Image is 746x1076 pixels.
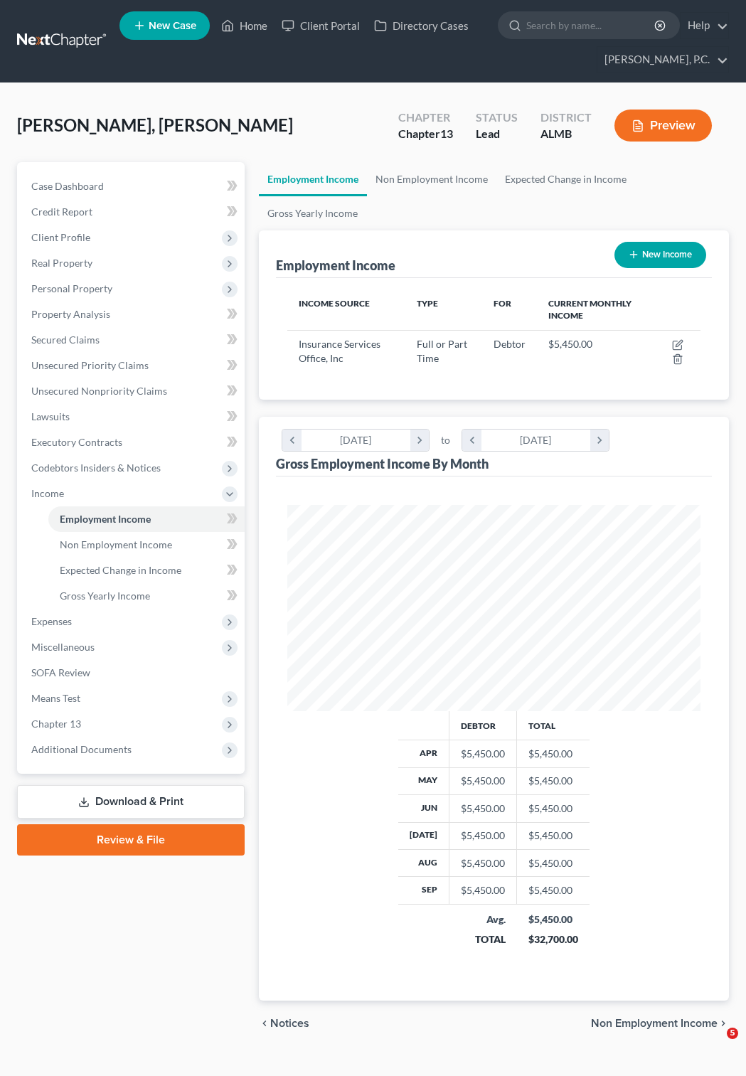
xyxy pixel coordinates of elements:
div: District [540,110,592,126]
span: Personal Property [31,282,112,294]
span: Type [417,298,438,309]
a: Executory Contracts [20,430,245,455]
div: Chapter [398,126,453,142]
a: Secured Claims [20,327,245,353]
th: Debtor [449,711,517,740]
i: chevron_left [282,430,302,451]
div: $5,450.00 [461,856,505,870]
a: Unsecured Priority Claims [20,353,245,378]
span: Case Dashboard [31,180,104,192]
div: Lead [476,126,518,142]
span: Employment Income [60,513,151,525]
span: 5 [727,1028,738,1039]
button: New Income [614,242,706,268]
div: $5,450.00 [461,801,505,816]
span: For [494,298,511,309]
i: chevron_right [590,430,609,451]
a: Gross Yearly Income [48,583,245,609]
iframe: Intercom live chat [698,1028,732,1062]
span: Insurance Services Office, Inc [299,338,380,364]
a: Gross Yearly Income [259,196,366,230]
span: [PERSON_NAME], [PERSON_NAME] [17,114,293,135]
span: Lawsuits [31,410,70,422]
div: Gross Employment Income By Month [276,455,489,472]
span: Current Monthly Income [548,298,632,321]
button: chevron_left Notices [259,1018,309,1029]
span: Full or Part Time [417,338,467,364]
span: New Case [149,21,196,31]
a: Non Employment Income [48,532,245,558]
i: chevron_left [259,1018,270,1029]
span: Codebtors Insiders & Notices [31,462,161,474]
span: Unsecured Priority Claims [31,359,149,371]
button: Preview [614,110,712,142]
a: Property Analysis [20,302,245,327]
span: Credit Report [31,206,92,218]
a: Directory Cases [367,13,476,38]
span: Gross Yearly Income [60,590,150,602]
span: Expenses [31,615,72,627]
th: May [398,767,449,794]
span: Real Property [31,257,92,269]
div: Employment Income [276,257,395,274]
span: Debtor [494,338,526,350]
span: SOFA Review [31,666,90,678]
th: Sep [398,877,449,904]
div: $5,450.00 [461,747,505,761]
span: Non Employment Income [60,538,172,550]
th: Apr [398,740,449,767]
i: chevron_right [410,430,430,451]
td: $5,450.00 [517,795,590,822]
span: Unsecured Nonpriority Claims [31,385,167,397]
a: Help [681,13,728,38]
a: SOFA Review [20,660,245,686]
a: Credit Report [20,199,245,225]
div: $5,450.00 [528,912,578,927]
a: Home [214,13,275,38]
a: Case Dashboard [20,174,245,199]
span: Income [31,487,64,499]
td: $5,450.00 [517,822,590,849]
a: Expected Change in Income [48,558,245,583]
a: [PERSON_NAME], P.C. [597,47,728,73]
div: ALMB [540,126,592,142]
td: $5,450.00 [517,877,590,904]
a: Client Portal [275,13,367,38]
span: Additional Documents [31,743,132,755]
th: [DATE] [398,822,449,849]
span: Notices [270,1018,309,1029]
div: $5,450.00 [461,829,505,843]
span: Secured Claims [31,334,100,346]
input: Search by name... [526,12,656,38]
div: TOTAL [461,932,506,947]
a: Review & File [17,824,245,856]
a: Unsecured Nonpriority Claims [20,378,245,404]
th: Jun [398,795,449,822]
button: Non Employment Income chevron_right [591,1018,729,1029]
div: Status [476,110,518,126]
div: $32,700.00 [528,932,578,947]
i: chevron_right [718,1018,729,1029]
a: Download & Print [17,785,245,819]
span: Chapter 13 [31,718,81,730]
span: Client Profile [31,231,90,243]
a: Employment Income [48,506,245,532]
a: Employment Income [259,162,367,196]
a: Non Employment Income [367,162,496,196]
span: Executory Contracts [31,436,122,448]
div: $5,450.00 [461,774,505,788]
span: 13 [440,127,453,140]
i: chevron_left [462,430,481,451]
span: $5,450.00 [548,338,592,350]
div: [DATE] [481,430,590,451]
span: Means Test [31,692,80,704]
span: to [441,433,450,447]
div: [DATE] [302,430,410,451]
th: Aug [398,849,449,876]
div: $5,450.00 [461,883,505,897]
div: Avg. [461,912,506,927]
span: Expected Change in Income [60,564,181,576]
th: Total [517,711,590,740]
td: $5,450.00 [517,767,590,794]
a: Lawsuits [20,404,245,430]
